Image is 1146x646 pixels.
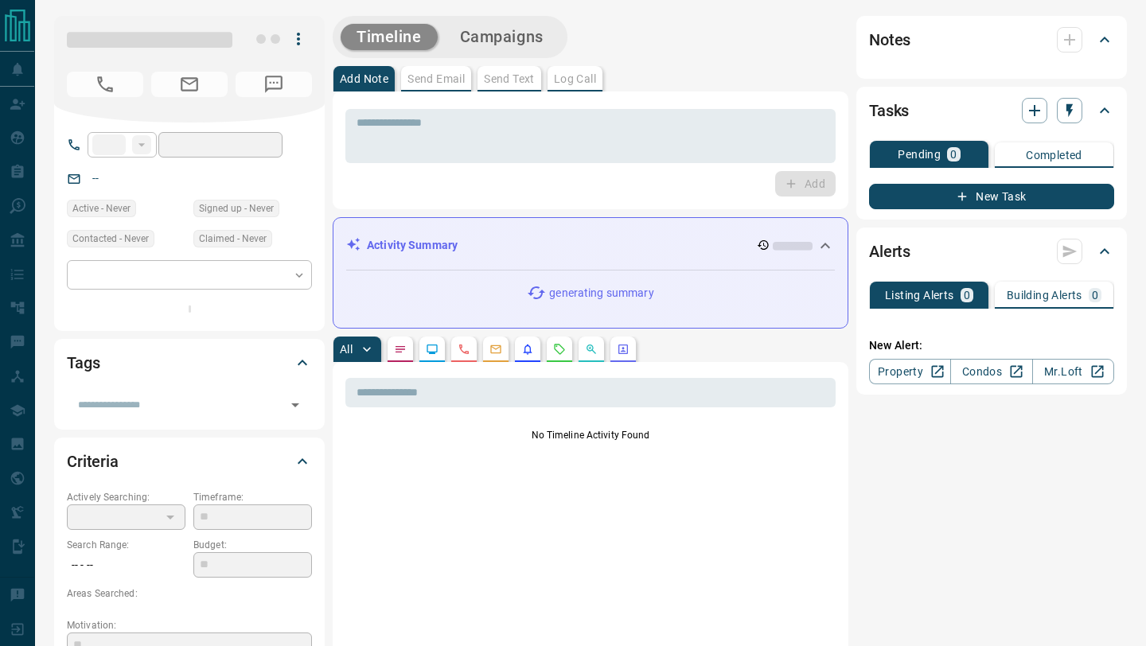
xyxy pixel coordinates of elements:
[950,149,957,160] p: 0
[489,343,502,356] svg: Emails
[67,449,119,474] h2: Criteria
[92,172,99,185] a: --
[426,343,439,356] svg: Lead Browsing Activity
[394,343,407,356] svg: Notes
[67,72,143,97] span: No Number
[1007,290,1082,301] p: Building Alerts
[869,98,909,123] h2: Tasks
[67,586,312,601] p: Areas Searched:
[869,239,910,264] h2: Alerts
[444,24,559,50] button: Campaigns
[346,231,835,260] div: Activity Summary
[67,618,312,632] p: Motivation:
[236,72,312,97] span: No Number
[193,538,312,552] p: Budget:
[367,237,458,254] p: Activity Summary
[67,538,185,552] p: Search Range:
[585,343,598,356] svg: Opportunities
[869,21,1114,59] div: Notes
[193,490,312,504] p: Timeframe:
[869,91,1114,130] div: Tasks
[345,428,836,442] p: No Timeline Activity Found
[199,200,274,216] span: Signed up - Never
[521,343,534,356] svg: Listing Alerts
[72,231,149,247] span: Contacted - Never
[1032,359,1114,384] a: Mr.Loft
[869,359,951,384] a: Property
[1026,150,1082,161] p: Completed
[67,552,185,578] p: -- - --
[885,290,954,301] p: Listing Alerts
[869,232,1114,270] div: Alerts
[869,184,1114,209] button: New Task
[458,343,470,356] svg: Calls
[1092,290,1098,301] p: 0
[340,344,353,355] p: All
[151,72,228,97] span: No Email
[869,337,1114,354] p: New Alert:
[964,290,970,301] p: 0
[617,343,630,356] svg: Agent Actions
[67,490,185,504] p: Actively Searching:
[340,73,388,84] p: Add Note
[284,394,306,416] button: Open
[67,442,312,481] div: Criteria
[553,343,566,356] svg: Requests
[199,231,267,247] span: Claimed - Never
[67,350,99,376] h2: Tags
[950,359,1032,384] a: Condos
[72,200,131,216] span: Active - Never
[67,344,312,382] div: Tags
[549,285,653,302] p: generating summary
[898,149,941,160] p: Pending
[341,24,438,50] button: Timeline
[869,27,910,53] h2: Notes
